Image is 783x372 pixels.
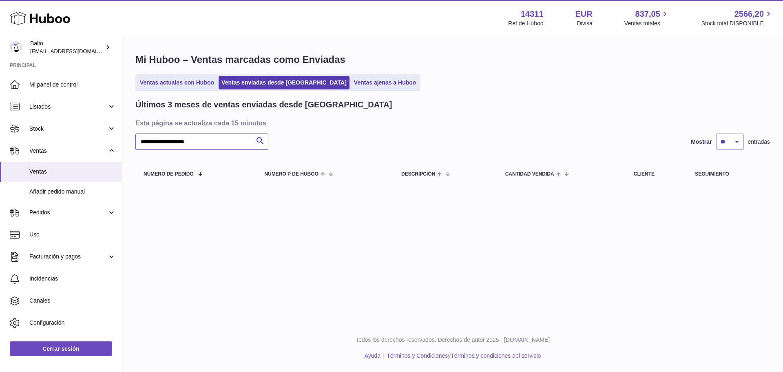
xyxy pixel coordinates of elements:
[129,336,776,344] p: Todos los derechos reservados. Derechos de autor 2025 - [DOMAIN_NAME]
[701,9,773,27] a: 2566,20 Stock total DISPONIBLE
[135,99,392,110] h2: Últimos 3 meses de ventas enviadas desde [GEOGRAPHIC_DATA]
[508,20,543,27] div: Ref de Huboo
[29,231,116,238] span: Uso
[505,172,554,177] span: Cantidad vendida
[575,9,593,20] strong: EUR
[10,41,22,53] img: internalAdmin-14311@internal.huboo.com
[29,168,116,176] span: Ventas
[401,172,435,177] span: Descripción
[387,352,448,359] a: Términos y Condiciones
[10,341,112,356] a: Cerrar sesión
[219,76,349,89] a: Ventas enviadas desde [GEOGRAPHIC_DATA]
[30,48,120,54] span: [EMAIL_ADDRESS][DOMAIN_NAME]
[624,9,670,27] a: 837,05 Ventas totales
[29,125,107,133] span: Stock
[351,76,419,89] a: Ventas ajenas a Huboo
[365,352,380,359] a: Ayuda
[29,319,116,327] span: Configuración
[29,209,107,216] span: Pedidos
[577,20,593,27] div: Divisa
[634,172,679,177] div: Cliente
[635,9,660,20] span: 837,05
[137,76,217,89] a: Ventas actuales con Huboo
[30,40,104,55] div: Balto
[29,253,107,261] span: Facturación y pagos
[144,172,194,177] span: Número de pedido
[734,9,764,20] span: 2566,20
[451,352,541,359] a: Términos y condiciones del servicio
[521,9,544,20] strong: 14311
[748,138,770,146] span: entradas
[384,352,541,360] li: y
[29,147,107,155] span: Ventas
[701,20,773,27] span: Stock total DISPONIBLE
[624,20,670,27] span: Ventas totales
[135,53,770,66] h1: Mi Huboo – Ventas marcadas como Enviadas
[135,118,768,127] h3: Esta página se actualiza cada 15 minutos
[29,188,116,196] span: Añadir pedido manual
[29,275,116,283] span: Incidencias
[29,81,116,89] span: Mi panel de control
[264,172,318,177] span: número P de Huboo
[29,103,107,111] span: Listados
[691,138,712,146] label: Mostrar
[29,297,116,305] span: Canales
[695,172,762,177] div: Seguimiento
